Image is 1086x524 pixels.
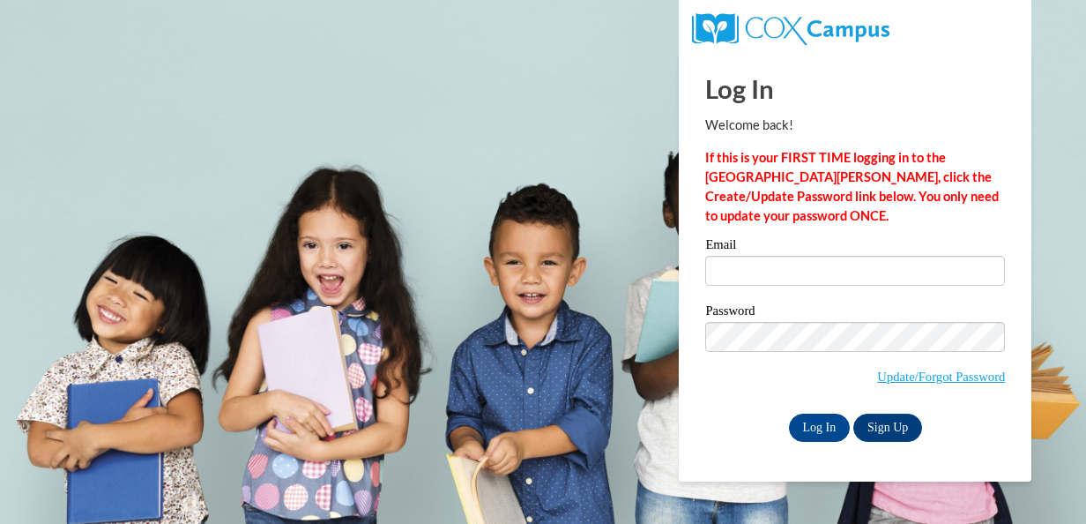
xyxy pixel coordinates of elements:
a: COX Campus [692,20,889,35]
label: Email [705,238,1005,256]
a: Update/Forgot Password [877,370,1005,384]
h1: Log In [705,71,1005,107]
p: Welcome back! [705,116,1005,135]
img: COX Campus [692,13,889,45]
input: Log In [789,414,851,442]
strong: If this is your FIRST TIME logging in to the [GEOGRAPHIC_DATA][PERSON_NAME], click the Create/Upd... [705,150,999,223]
a: Sign Up [853,414,922,442]
label: Password [705,304,1005,322]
